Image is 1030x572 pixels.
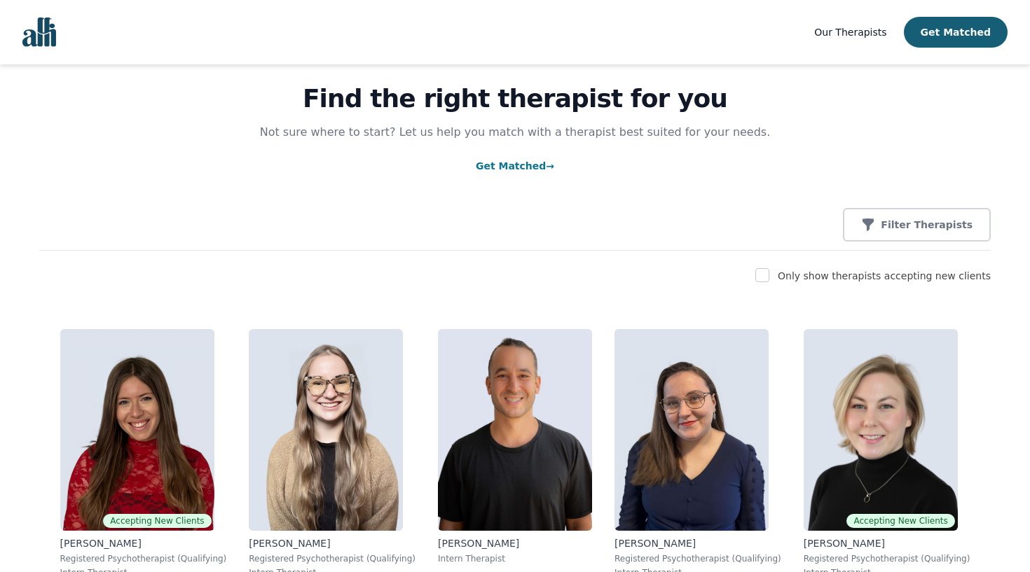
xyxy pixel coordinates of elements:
[804,553,970,564] p: Registered Psychotherapist (Qualifying)
[39,85,991,113] h1: Find the right therapist for you
[804,329,958,531] img: Jocelyn_Crawford
[814,27,886,38] span: Our Therapists
[60,329,214,531] img: Alisha_Levine
[546,160,554,172] span: →
[249,329,403,531] img: Faith_Woodley
[438,536,592,550] p: [PERSON_NAME]
[246,124,784,141] p: Not sure where to start? Let us help you match with a therapist best suited for your needs.
[249,553,416,564] p: Registered Psychotherapist (Qualifying)
[846,514,954,528] span: Accepting New Clients
[103,514,211,528] span: Accepting New Clients
[843,208,991,242] button: Filter Therapists
[904,17,1008,48] button: Get Matched
[60,536,227,550] p: [PERSON_NAME]
[60,553,227,564] p: Registered Psychotherapist (Qualifying)
[614,329,769,531] img: Vanessa_McCulloch
[22,18,56,47] img: alli logo
[881,218,973,232] p: Filter Therapists
[476,160,554,172] a: Get Matched
[814,24,886,41] a: Our Therapists
[804,536,970,550] p: [PERSON_NAME]
[614,553,781,564] p: Registered Psychotherapist (Qualifying)
[614,536,781,550] p: [PERSON_NAME]
[438,553,592,564] p: Intern Therapist
[438,329,592,531] img: Kavon_Banejad
[778,270,991,281] label: Only show therapists accepting new clients
[249,536,416,550] p: [PERSON_NAME]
